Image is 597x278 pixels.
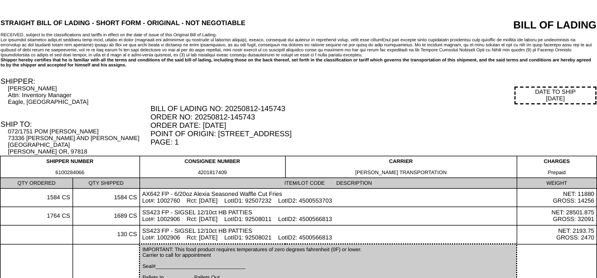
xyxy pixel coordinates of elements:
td: 130 CS [73,226,139,245]
div: Prepaid [519,170,594,175]
td: 1764 CS [1,207,73,226]
div: BILL OF LADING [431,19,596,31]
td: AX642 FP - 6/20oz Alexia Seasoned Waffle Cut Fries Lot#: 1002760 Rct: [DATE] LotID1: 92507232 Lot... [139,189,517,207]
div: DATE TO SHIP [DATE] [514,87,596,104]
div: BILL OF LADING NO: 20250812-145743 ORDER NO: 20250812-145743 ORDER DATE: [DATE] POINT OF ORIGIN: ... [151,104,596,146]
td: SS423 FP - SIGSEL 12/10ct HB PATTIES Lot#: 1002906 Rct: [DATE] LotID1: 92508011 LotID2: 4500566813 [139,207,517,226]
td: SHIPPER NUMBER [1,156,140,178]
div: Shipper hereby certifies that he is familiar with all the terms and conditions of the said bill o... [1,57,596,68]
td: 1584 CS [1,189,73,207]
td: 1584 CS [73,189,139,207]
div: 6100284066 [3,170,137,175]
div: SHIP TO: [1,120,150,128]
td: 1689 CS [73,207,139,226]
div: 072/1751 POM [PERSON_NAME] 73336 [PERSON_NAME] AND [PERSON_NAME][GEOGRAPHIC_DATA] [PERSON_NAME] O... [8,128,149,155]
td: NET: 11880 GROSS: 14256 [517,189,596,207]
td: QTY SHIPPED [73,178,139,189]
div: [PERSON_NAME] Attn: Inventory Manager Eagle, [GEOGRAPHIC_DATA] [8,85,149,106]
td: WEIGHT [517,178,596,189]
td: CHARGES [517,156,596,178]
td: QTY ORDERED [1,178,73,189]
td: SS423 FP - SIGSEL 12/10ct HB PATTIES Lot#: 1002906 Rct: [DATE] LotID1: 92508021 LotID2: 4500566813 [139,226,517,245]
div: 4201817409 [142,170,283,175]
div: [PERSON_NAME] TRANSPORTATION [288,170,514,175]
td: ITEM/LOT CODE DESCRIPTION [139,178,517,189]
div: SHIPPER: [1,77,150,85]
td: CARRIER [285,156,517,178]
td: NET: 28501.875 GROSS: 32091 [517,207,596,226]
td: CONSIGNEE NUMBER [139,156,285,178]
td: NET: 2193.75 GROSS: 2470 [517,226,596,245]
